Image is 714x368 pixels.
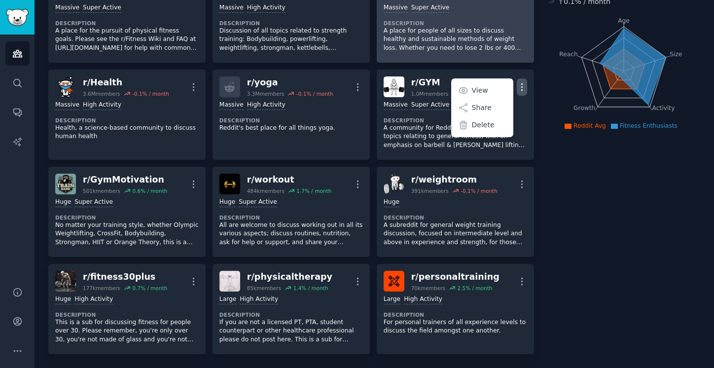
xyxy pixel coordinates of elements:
[83,285,120,292] div: 177k members
[83,271,167,283] div: r/ fitness30plus
[55,124,199,141] p: Health, a science-based community to discuss human health
[377,70,534,160] a: GYMr/GYM1.0Mmembers0.9% / monthViewShareDeleteMassiveSuper ActiveDescriptionA community for Reddi...
[411,90,449,97] div: 1.0M members
[55,214,199,221] dt: Description
[384,295,400,304] div: Large
[472,85,488,96] p: View
[55,117,199,124] dt: Description
[461,187,498,194] div: -0.1 % / month
[377,264,534,354] a: personaltrainingr/personaltraining70kmembers2.5% / monthLargeHigh ActivityDescriptionFor personal...
[573,122,606,129] span: Reddit Avg
[247,174,331,186] div: r/ workout
[620,122,678,129] span: Fitness Enthusiasts
[83,76,169,89] div: r/ Health
[404,295,442,304] div: High Activity
[219,271,240,292] img: physicaltherapy
[219,20,363,27] dt: Description
[411,174,498,186] div: r/ weightroom
[384,271,404,292] img: personaltraining
[219,221,363,247] p: All are welcome to discuss working out in all its various aspects; discuss routines, nutrition, a...
[247,76,333,89] div: r/ yoga
[74,295,113,304] div: High Activity
[472,120,495,130] p: Delete
[219,214,363,221] dt: Description
[219,174,240,194] img: workout
[472,103,492,113] p: Share
[384,101,408,110] div: Massive
[219,27,363,53] p: Discussion of all topics related to strength training: Bodybuilding, powerlifting, weightlifting,...
[55,311,199,318] dt: Description
[247,101,286,110] div: High Activity
[83,90,120,97] div: 3.6M members
[219,124,363,133] p: Reddit's best place for all things yoga.
[411,271,500,283] div: r/ personaltraining
[247,285,281,292] div: 85k members
[213,264,370,354] a: physicaltherapyr/physicaltherapy85kmembers1.4% / monthLargeHigh ActivityDescriptionIf you are not...
[247,90,285,97] div: 3.3M members
[213,70,370,160] a: r/yoga3.3Mmembers-0.1% / monthMassiveHigh ActivityDescriptionReddit's best place for all things y...
[411,285,445,292] div: 70k members
[74,198,113,207] div: Super Active
[240,295,278,304] div: High Activity
[296,187,331,194] div: 1.7 % / month
[55,295,71,304] div: Huge
[219,3,244,13] div: Massive
[83,3,121,13] div: Super Active
[55,221,199,247] p: No matter your training style, whether Olympic Weightlifting, CrossFit, Bodybuilding, Strongman, ...
[6,9,29,26] img: GummySearch logo
[213,167,370,257] a: workoutr/workout484kmembers1.7% / monthHugeSuper ActiveDescriptionAll are welcome to discuss work...
[55,76,76,97] img: Health
[296,90,333,97] div: -0.1 % / month
[618,17,630,24] tspan: Age
[219,101,244,110] div: Massive
[377,167,534,257] a: weightroomr/weightroom391kmembers-0.1% / monthHugeDescriptionA subreddit for general weight train...
[219,311,363,318] dt: Description
[55,3,79,13] div: Massive
[384,3,408,13] div: Massive
[384,174,404,194] img: weightroom
[411,187,449,194] div: 391k members
[384,221,527,247] p: A subreddit for general weight training discussion, focused on intermediate level and above in ex...
[219,295,236,304] div: Large
[411,3,450,13] div: Super Active
[48,264,206,354] a: fitness30plusr/fitness30plus177kmembers0.7% / monthHugeHigh ActivityDescriptionThis is a sub for ...
[83,174,167,186] div: r/ GymMotivation
[293,285,328,292] div: 1.4 % / month
[55,271,76,292] img: fitness30plus
[384,214,527,221] dt: Description
[219,117,363,124] dt: Description
[55,20,199,27] dt: Description
[384,198,399,207] div: Huge
[83,187,120,194] div: 501k members
[239,198,277,207] div: Super Active
[453,80,511,101] a: View
[55,198,71,207] div: Huge
[48,167,206,257] a: GymMotivationr/GymMotivation501kmembers0.6% / monthHugeSuper ActiveDescriptionNo matter your trai...
[384,117,527,124] dt: Description
[384,76,404,97] img: GYM
[55,101,79,110] div: Massive
[55,27,199,53] p: A place for the pursuit of physical fitness goals. Please see the r/Fitness Wiki and FAQ at [URL]...
[219,198,235,207] div: Huge
[652,105,675,111] tspan: Activity
[573,105,595,111] tspan: Growth
[384,318,527,335] p: For personal trainers of all experience levels to discuss the field amongst one another.
[559,50,578,57] tspan: Reach
[219,318,363,344] p: If you are not a licensed PT, PTA, student counterpart or other healthcare professional please do...
[83,101,121,110] div: High Activity
[132,90,169,97] div: -0.1 % / month
[55,174,76,194] img: GymMotivation
[384,20,527,27] dt: Description
[384,311,527,318] dt: Description
[247,3,286,13] div: High Activity
[411,76,496,89] div: r/ GYM
[247,187,285,194] div: 484k members
[384,27,527,53] p: A place for people of all sizes to discuss healthy and sustainable methods of weight loss. Whethe...
[55,318,199,344] p: This is a sub for discussing fitness for people over 30. Please remember, you're only over 30, yo...
[411,101,450,110] div: Super Active
[48,70,206,160] a: Healthr/Health3.6Mmembers-0.1% / monthMassiveHigh ActivityDescriptionHealth, a science-based comm...
[457,285,492,292] div: 2.5 % / month
[670,50,682,57] tspan: Size
[132,285,167,292] div: 0.7 % / month
[132,187,167,194] div: 0.6 % / month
